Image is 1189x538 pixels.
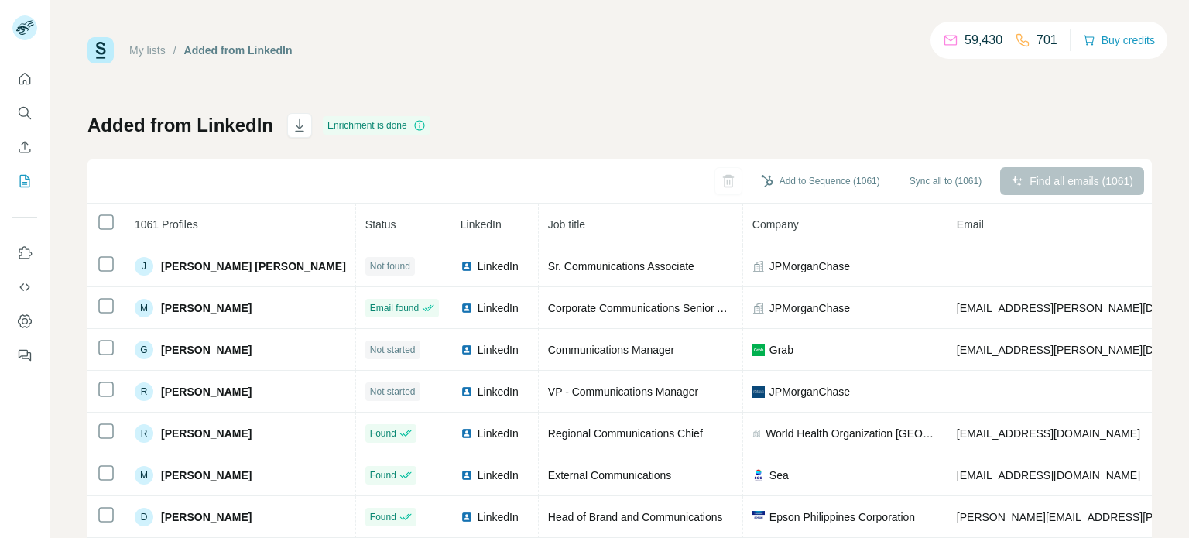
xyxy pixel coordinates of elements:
[752,344,765,356] img: company-logo
[769,384,850,399] span: JPMorganChase
[161,300,252,316] span: [PERSON_NAME]
[1037,31,1057,50] p: 701
[370,301,419,315] span: Email found
[752,386,765,398] img: company-logo
[135,299,153,317] div: M
[1083,29,1155,51] button: Buy credits
[370,343,416,357] span: Not started
[750,170,891,193] button: Add to Sequence (1061)
[135,424,153,443] div: R
[87,37,114,63] img: Surfe Logo
[899,170,992,193] button: Sync all to (1061)
[135,341,153,359] div: G
[478,426,519,441] span: LinkedIn
[184,43,293,58] div: Added from LinkedIn
[461,427,473,440] img: LinkedIn logo
[135,508,153,526] div: D
[957,427,1140,440] span: [EMAIL_ADDRESS][DOMAIN_NAME]
[478,342,519,358] span: LinkedIn
[12,65,37,93] button: Quick start
[478,509,519,525] span: LinkedIn
[161,426,252,441] span: [PERSON_NAME]
[12,273,37,301] button: Use Surfe API
[548,344,674,356] span: Communications Manager
[769,300,850,316] span: JPMorganChase
[752,469,765,481] img: company-logo
[478,259,519,274] span: LinkedIn
[87,113,273,138] h1: Added from LinkedIn
[161,384,252,399] span: [PERSON_NAME]
[161,342,252,358] span: [PERSON_NAME]
[370,427,396,440] span: Found
[161,468,252,483] span: [PERSON_NAME]
[548,302,764,314] span: Corporate Communications Senior Associate
[752,218,799,231] span: Company
[752,511,765,523] img: company-logo
[365,218,396,231] span: Status
[548,260,694,272] span: Sr. Communications Associate
[135,382,153,401] div: R
[323,116,430,135] div: Enrichment is done
[461,344,473,356] img: LinkedIn logo
[12,99,37,127] button: Search
[461,218,502,231] span: LinkedIn
[910,174,982,188] span: Sync all to (1061)
[965,31,1002,50] p: 59,430
[161,259,346,274] span: [PERSON_NAME] [PERSON_NAME]
[12,239,37,267] button: Use Surfe on LinkedIn
[135,466,153,485] div: M
[370,468,396,482] span: Found
[129,44,166,57] a: My lists
[769,342,793,358] span: Grab
[12,341,37,369] button: Feedback
[548,218,585,231] span: Job title
[548,427,703,440] span: Regional Communications Chief
[478,384,519,399] span: LinkedIn
[12,167,37,195] button: My lists
[769,468,789,483] span: Sea
[461,511,473,523] img: LinkedIn logo
[766,426,937,441] span: World Health Organization [GEOGRAPHIC_DATA]
[370,385,416,399] span: Not started
[769,509,915,525] span: Epson Philippines Corporation
[135,218,198,231] span: 1061 Profiles
[461,386,473,398] img: LinkedIn logo
[135,257,153,276] div: J
[548,386,698,398] span: VP - Communications Manager
[769,259,850,274] span: JPMorganChase
[957,469,1140,481] span: [EMAIL_ADDRESS][DOMAIN_NAME]
[461,260,473,272] img: LinkedIn logo
[957,218,984,231] span: Email
[478,468,519,483] span: LinkedIn
[461,302,473,314] img: LinkedIn logo
[370,259,410,273] span: Not found
[461,469,473,481] img: LinkedIn logo
[173,43,176,58] li: /
[12,133,37,161] button: Enrich CSV
[548,469,672,481] span: External Communications
[548,511,723,523] span: Head of Brand and Communications
[478,300,519,316] span: LinkedIn
[12,307,37,335] button: Dashboard
[370,510,396,524] span: Found
[161,509,252,525] span: [PERSON_NAME]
